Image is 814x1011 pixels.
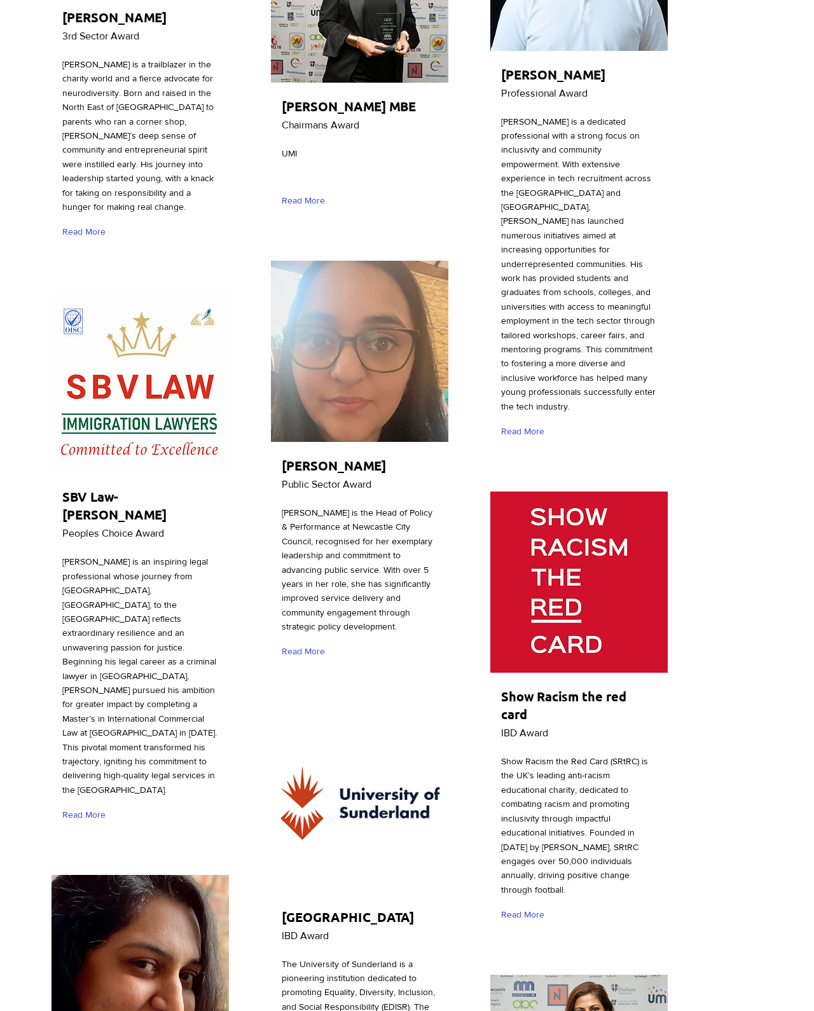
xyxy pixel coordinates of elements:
span: [PERSON_NAME] [282,457,386,474]
span: 3rd Sector Award [62,31,139,41]
span: [PERSON_NAME] is a dedicated professional with a strong focus on inclusivity and community empowe... [501,116,656,411]
span: Read More [501,425,544,438]
span: Read More [62,809,106,822]
span: [GEOGRAPHIC_DATA] [282,909,414,925]
a: Read More [62,221,111,243]
img: SBV Law- Bhavesh Vasa [52,292,229,473]
span: SBV Law- [PERSON_NAME] [62,488,167,523]
a: Read More [282,641,331,663]
span: [PERSON_NAME] is the Head of Policy & Performance at Newcastle City Council, recognised for her e... [282,507,432,631]
a: Read More [282,189,331,212]
span: Show Racism the Red Card (SRtRC) is the UK’s leading anti-racism educational charity, dedicated t... [501,756,648,895]
span: Professional Award [501,88,588,99]
span: Read More [282,645,325,658]
span: Show Racism the red card [501,688,626,722]
img: Show Racism the red card [490,492,668,673]
span: Chairmans Award [282,120,359,130]
span: [PERSON_NAME] [501,66,605,83]
span: [PERSON_NAME] MBE [282,98,416,114]
span: [PERSON_NAME] is an inspiring legal professional whose journey from [GEOGRAPHIC_DATA], [GEOGRAPHI... [62,556,217,795]
span: IBD Award [282,930,329,941]
a: Read More [62,804,111,826]
span: [PERSON_NAME] [62,9,167,25]
img: Sajda Nawaz-Bhatti [271,261,448,442]
span: Read More [62,226,106,238]
span: Peoples Choice Award [62,528,164,539]
span: Read More [282,195,325,207]
a: Read More [501,420,550,443]
span: [PERSON_NAME] is a trailblazer in the charity world and a fierce advocate for neurodiversity. Bor... [62,59,214,212]
span: Read More [501,909,544,921]
img: Sunderland University [271,712,448,893]
span: IBD Award [501,727,548,738]
a: Read More [501,904,550,926]
span: UMI [282,148,297,158]
span: Public Sector Award [282,479,371,490]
